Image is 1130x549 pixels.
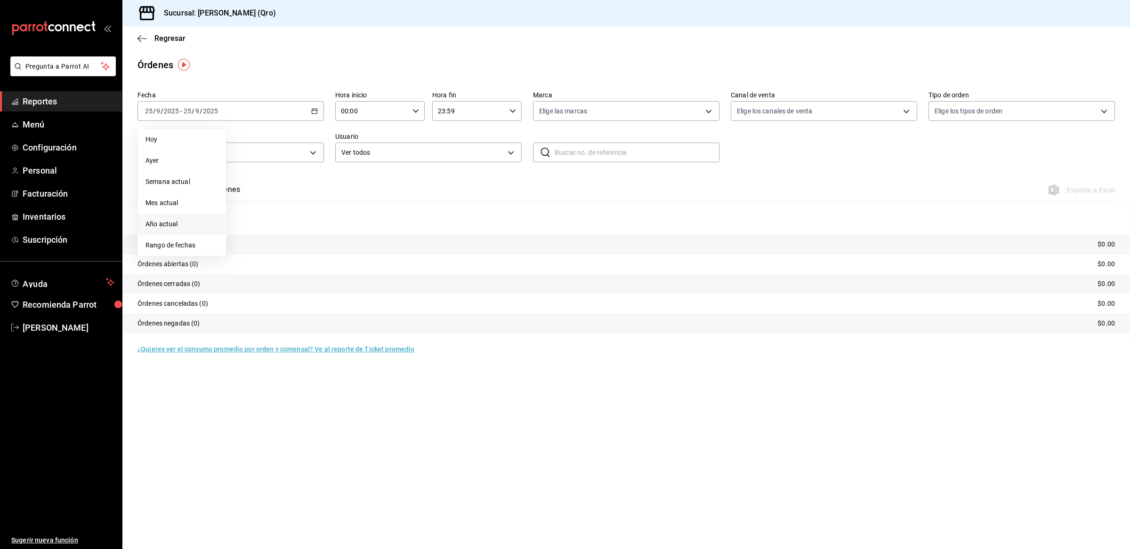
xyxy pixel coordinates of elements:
p: Órdenes negadas (0) [137,318,200,328]
span: Hoy [145,135,218,144]
p: $0.00 [1098,318,1115,328]
label: Fecha [137,92,324,98]
span: Regresar [154,34,186,43]
p: $0.00 [1098,259,1115,269]
span: / [153,107,156,115]
span: Mes actual [145,198,218,208]
span: Recomienda Parrot [23,298,114,311]
span: - [180,107,182,115]
span: Facturación [23,187,114,200]
label: Hora fin [432,92,522,98]
span: Elige las marcas [539,106,587,116]
input: -- [195,107,200,115]
span: Pregunta a Parrot AI [25,62,101,72]
div: Órdenes [137,58,173,72]
span: [PERSON_NAME] [23,321,114,334]
p: $0.00 [1098,299,1115,309]
span: / [161,107,163,115]
span: Rango de fechas [145,240,218,250]
button: Pregunta a Parrot AI [10,56,116,76]
a: ¿Quieres ver el consumo promedio por orden y comensal? Ve al reporte de Ticket promedio [137,345,414,353]
p: $0.00 [1098,239,1115,249]
span: Personal [23,164,114,177]
span: Suscripción [23,233,114,246]
span: Sugerir nueva función [11,535,114,545]
span: Menú [23,118,114,131]
span: Ayuda [23,277,102,288]
h3: Sucursal: [PERSON_NAME] (Qro) [156,8,276,19]
input: -- [145,107,153,115]
span: Configuración [23,141,114,154]
span: Ver todos [341,148,504,158]
span: Elige los canales de venta [737,106,812,116]
label: Hora inicio [335,92,425,98]
span: Año actual [145,219,218,229]
input: Buscar no. de referencia [555,143,719,162]
a: Pregunta a Parrot AI [7,68,116,78]
span: Inventarios [23,210,114,223]
p: Órdenes cerradas (0) [137,279,201,289]
img: Tooltip marker [178,59,190,71]
span: Elige los tipos de orden [935,106,1002,116]
button: open_drawer_menu [104,24,111,32]
span: / [200,107,202,115]
p: Órdenes canceladas (0) [137,299,208,309]
span: Semana actual [145,177,218,187]
p: $0.00 [1098,279,1115,289]
input: -- [156,107,161,115]
input: ---- [163,107,179,115]
span: Ayer [145,156,218,166]
p: Resumen [137,212,1115,223]
p: Órdenes abiertas (0) [137,259,199,269]
span: Reportes [23,95,114,108]
label: Marca [533,92,719,98]
input: -- [183,107,192,115]
span: / [192,107,194,115]
label: Usuario [335,133,522,140]
input: ---- [202,107,218,115]
label: Tipo de orden [928,92,1115,98]
label: Canal de venta [731,92,917,98]
button: Regresar [137,34,186,43]
label: Estatus [137,133,324,140]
